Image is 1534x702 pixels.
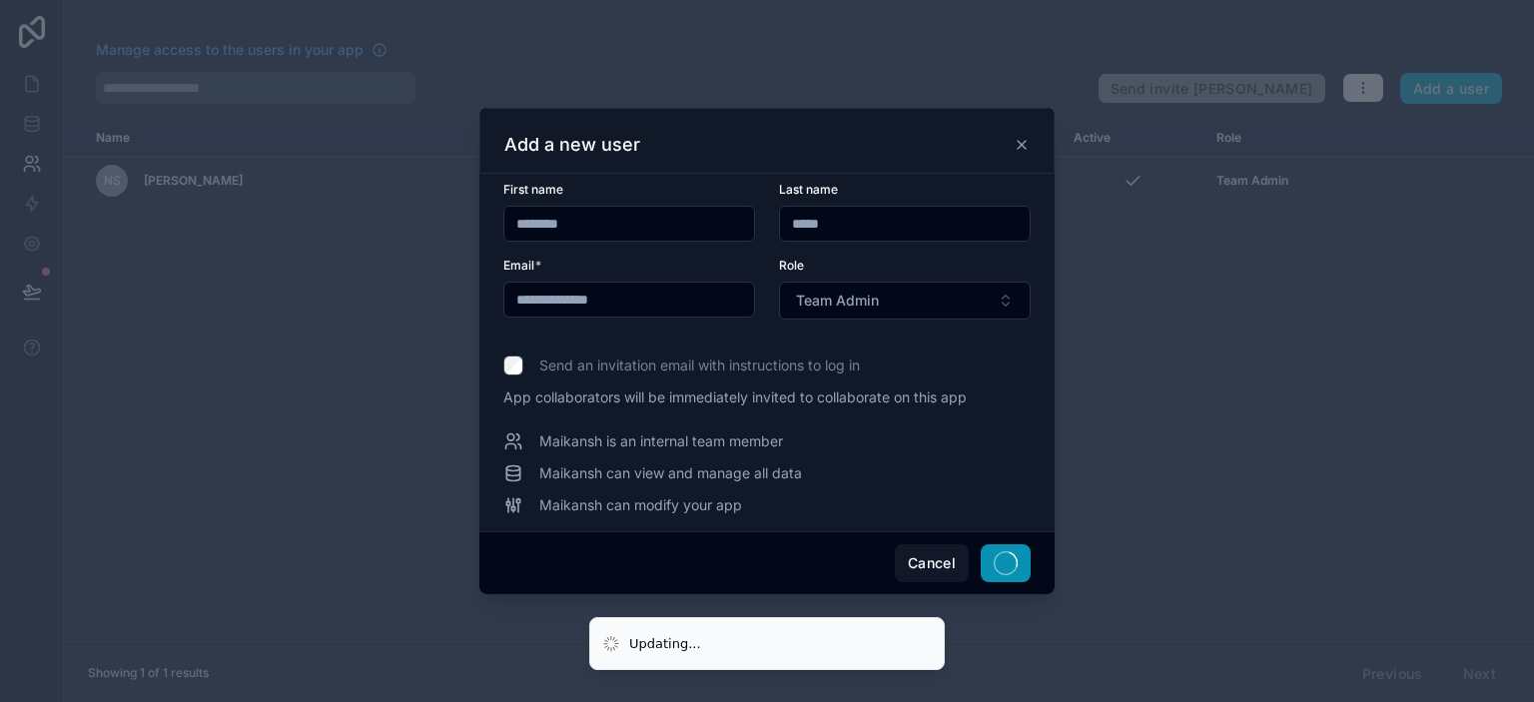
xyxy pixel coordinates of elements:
[539,463,802,483] span: Maikansh can view and manage all data
[539,495,742,515] span: Maikansh can modify your app
[503,387,1031,407] span: App collaborators will be immediately invited to collaborate on this app
[503,355,523,375] input: Send an invitation email with instructions to log in
[503,258,534,273] span: Email
[539,431,783,451] span: Maikansh is an internal team member
[779,182,838,197] span: Last name
[539,355,860,375] span: Send an invitation email with instructions to log in
[629,634,701,654] div: Updating...
[796,291,879,311] span: Team Admin
[504,133,640,157] h3: Add a new user
[895,544,969,582] button: Cancel
[503,182,563,197] span: First name
[779,282,1031,320] button: Select Button
[779,258,804,273] span: Role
